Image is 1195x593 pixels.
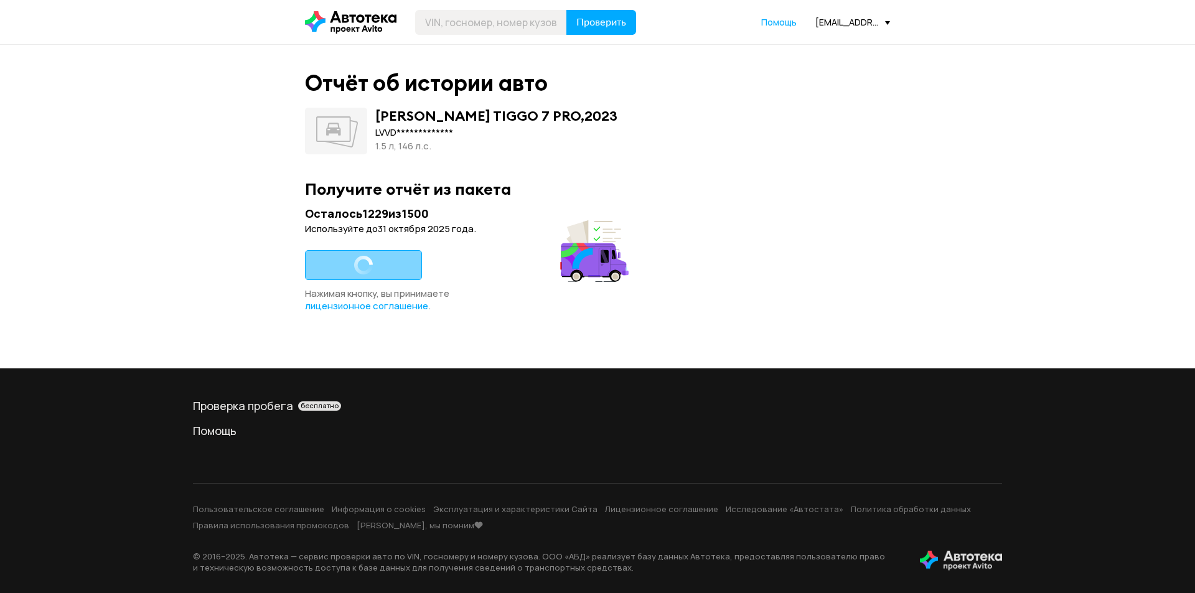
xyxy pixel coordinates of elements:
[605,503,718,515] a: Лицензионное соглашение
[357,520,483,531] a: [PERSON_NAME], мы помним
[301,401,339,410] span: бесплатно
[193,398,1002,413] a: Проверка пробегабесплатно
[305,70,548,96] div: Отчёт об истории авто
[761,16,797,28] span: Помощь
[815,16,890,28] div: [EMAIL_ADDRESS][DOMAIN_NAME]
[375,139,617,153] div: 1.5 л, 146 л.c.
[305,206,632,222] div: Осталось 1229 из 1500
[305,179,890,198] div: Получите отчёт из пакета
[305,300,428,312] a: лицензионное соглашение
[415,10,567,35] input: VIN, госномер, номер кузова
[305,223,632,235] div: Используйте до 31 октября 2025 года .
[193,423,1002,438] a: Помощь
[375,108,617,124] div: [PERSON_NAME] TIGGO 7 PRO , 2023
[761,16,797,29] a: Помощь
[193,503,324,515] a: Пользовательское соглашение
[305,299,428,312] span: лицензионное соглашение
[726,503,843,515] a: Исследование «Автостата»
[193,551,900,573] p: © 2016– 2025 . Автотека — сервис проверки авто по VIN, госномеру и номеру кузова. ООО «АБД» реали...
[433,503,597,515] a: Эксплуатация и характеристики Сайта
[851,503,971,515] a: Политика обработки данных
[332,503,426,515] a: Информация о cookies
[193,398,1002,413] div: Проверка пробега
[576,17,626,27] span: Проверить
[566,10,636,35] button: Проверить
[193,520,349,531] a: Правила использования промокодов
[920,551,1002,571] img: tWS6KzJlK1XUpy65r7uaHVIs4JI6Dha8Nraz9T2hA03BhoCc4MtbvZCxBLwJIh+mQSIAkLBJpqMoKVdP8sONaFJLCz6I0+pu7...
[305,287,449,312] span: Нажимая кнопку, вы принимаете .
